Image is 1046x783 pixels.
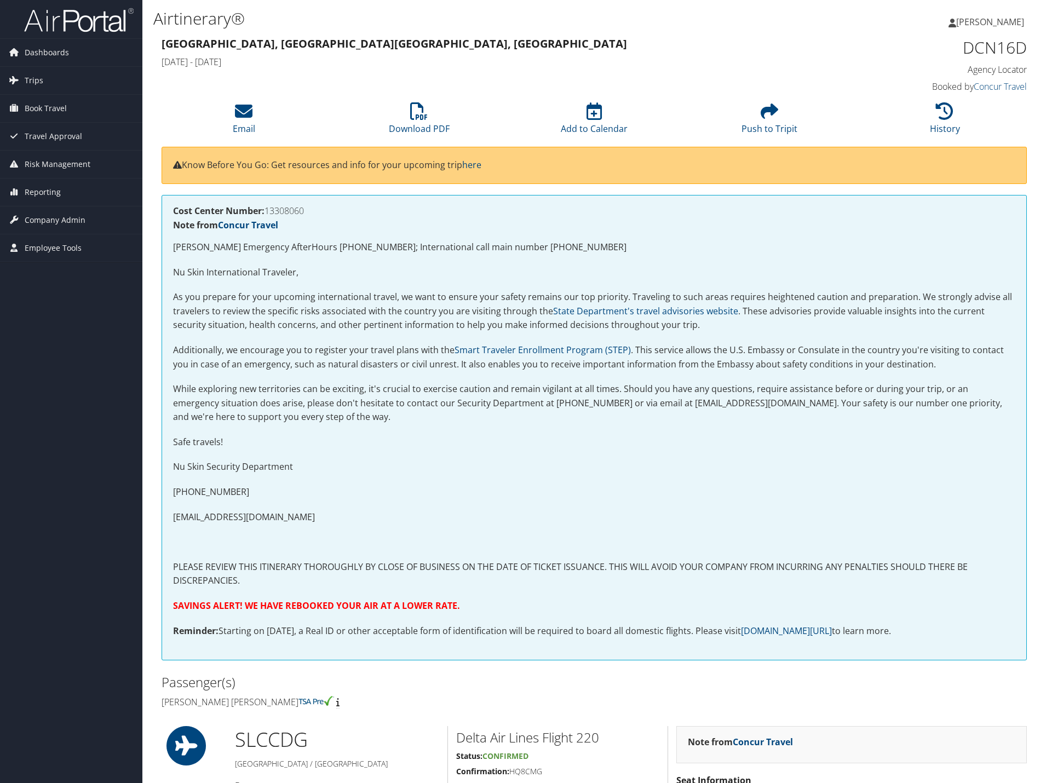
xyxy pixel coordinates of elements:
strong: Cost Center Number: [173,205,265,217]
p: [EMAIL_ADDRESS][DOMAIN_NAME] [173,510,1015,525]
a: Add to Calendar [561,108,628,135]
p: As you prepare for your upcoming international travel, we want to ensure your safety remains our ... [173,290,1015,332]
span: Travel Approval [25,123,82,150]
p: Starting on [DATE], a Real ID or other acceptable form of identification will be required to boar... [173,624,1015,638]
a: here [462,159,481,171]
h5: HQ8CMG [456,766,660,777]
span: Confirmed [482,751,528,761]
span: Reporting [25,179,61,206]
a: [DOMAIN_NAME][URL] [741,625,832,637]
span: Company Admin [25,206,85,234]
p: While exploring new territories can be exciting, it's crucial to exercise caution and remain vigi... [173,382,1015,424]
h4: Booked by [823,80,1027,93]
h2: Passenger(s) [162,673,586,692]
h4: [PERSON_NAME] [PERSON_NAME] [162,696,586,708]
a: State Department's travel advisories website [553,305,738,317]
strong: Note from [688,736,793,748]
a: Concur Travel [218,219,278,231]
p: Additionally, we encourage you to register your travel plans with the . This service allows the U... [173,343,1015,371]
strong: Confirmation: [456,766,509,776]
h2: Delta Air Lines Flight 220 [456,728,660,747]
p: [PERSON_NAME] Emergency AfterHours [PHONE_NUMBER]; International call main number [PHONE_NUMBER] [173,240,1015,255]
p: Nu Skin Security Department [173,460,1015,474]
span: Dashboards [25,39,69,66]
a: Push to Tripit [742,108,797,135]
a: Concur Travel [733,736,793,748]
a: Concur Travel [974,80,1027,93]
img: tsa-precheck.png [298,696,334,706]
strong: Reminder: [173,625,219,637]
h4: 13308060 [173,206,1015,215]
span: Risk Management [25,151,90,178]
p: Safe travels! [173,435,1015,450]
h5: [GEOGRAPHIC_DATA] / [GEOGRAPHIC_DATA] [235,758,439,769]
strong: Status: [456,751,482,761]
strong: SAVINGS ALERT! WE HAVE REBOOKED YOUR AIR AT A LOWER RATE. [173,600,460,612]
h4: [DATE] - [DATE] [162,56,807,68]
a: [PERSON_NAME] [949,5,1035,38]
h4: Agency Locator [823,64,1027,76]
a: Email [233,108,255,135]
a: History [930,108,960,135]
span: Book Travel [25,95,67,122]
a: Smart Traveler Enrollment Program (STEP) [455,344,631,356]
h1: DCN16D [823,36,1027,59]
span: Employee Tools [25,234,82,262]
p: [PHONE_NUMBER] [173,485,1015,499]
p: PLEASE REVIEW THIS ITINERARY THOROUGHLY BY CLOSE OF BUSINESS ON THE DATE OF TICKET ISSUANCE. THIS... [173,560,1015,588]
span: [PERSON_NAME] [956,16,1024,28]
strong: [GEOGRAPHIC_DATA], [GEOGRAPHIC_DATA] [GEOGRAPHIC_DATA], [GEOGRAPHIC_DATA] [162,36,627,51]
p: Nu Skin International Traveler, [173,266,1015,280]
strong: Note from [173,219,278,231]
a: Download PDF [389,108,450,135]
h1: Airtinerary® [153,7,741,30]
h1: SLC CDG [235,726,439,753]
span: Trips [25,67,43,94]
p: Know Before You Go: Get resources and info for your upcoming trip [173,158,1015,172]
img: airportal-logo.png [24,7,134,33]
